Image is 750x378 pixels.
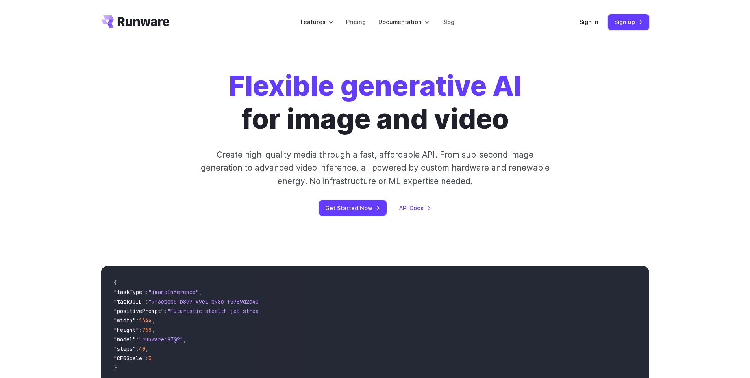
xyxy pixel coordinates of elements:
[114,364,117,371] span: }
[148,289,199,296] span: "imageInference"
[114,279,117,286] span: {
[167,307,454,315] span: "Futuristic stealth jet streaking through a neon-lit cityscape with glowing purple exhaust"
[136,345,139,352] span: :
[139,326,142,333] span: :
[114,355,145,362] span: "CFGScale"
[114,326,139,333] span: "height"
[139,336,183,343] span: "runware:97@2"
[136,336,139,343] span: :
[114,317,136,324] span: "width"
[229,69,522,102] strong: Flexible generative AI
[164,307,167,315] span: :
[608,14,649,30] a: Sign up
[148,355,152,362] span: 5
[145,298,148,305] span: :
[152,317,155,324] span: ,
[142,326,152,333] span: 768
[136,317,139,324] span: :
[101,15,170,28] a: Go to /
[346,17,366,26] a: Pricing
[378,17,430,26] label: Documentation
[399,203,431,212] a: API Docs
[145,345,148,352] span: ,
[148,298,268,305] span: "7f3ebcb6-b897-49e1-b98c-f5789d2d40d7"
[114,298,145,305] span: "taskUUID"
[442,17,454,26] a: Blog
[114,307,164,315] span: "positivePrompt"
[114,289,145,296] span: "taskType"
[183,336,186,343] span: ,
[145,289,148,296] span: :
[145,355,148,362] span: :
[199,289,202,296] span: ,
[139,317,152,324] span: 1344
[319,200,387,216] a: Get Started Now
[139,345,145,352] span: 40
[114,336,136,343] span: "model"
[114,345,136,352] span: "steps"
[152,326,155,333] span: ,
[580,17,598,26] a: Sign in
[301,17,333,26] label: Features
[200,148,550,188] p: Create high-quality media through a fast, affordable API. From sub-second image generation to adv...
[229,69,522,136] h1: for image and video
